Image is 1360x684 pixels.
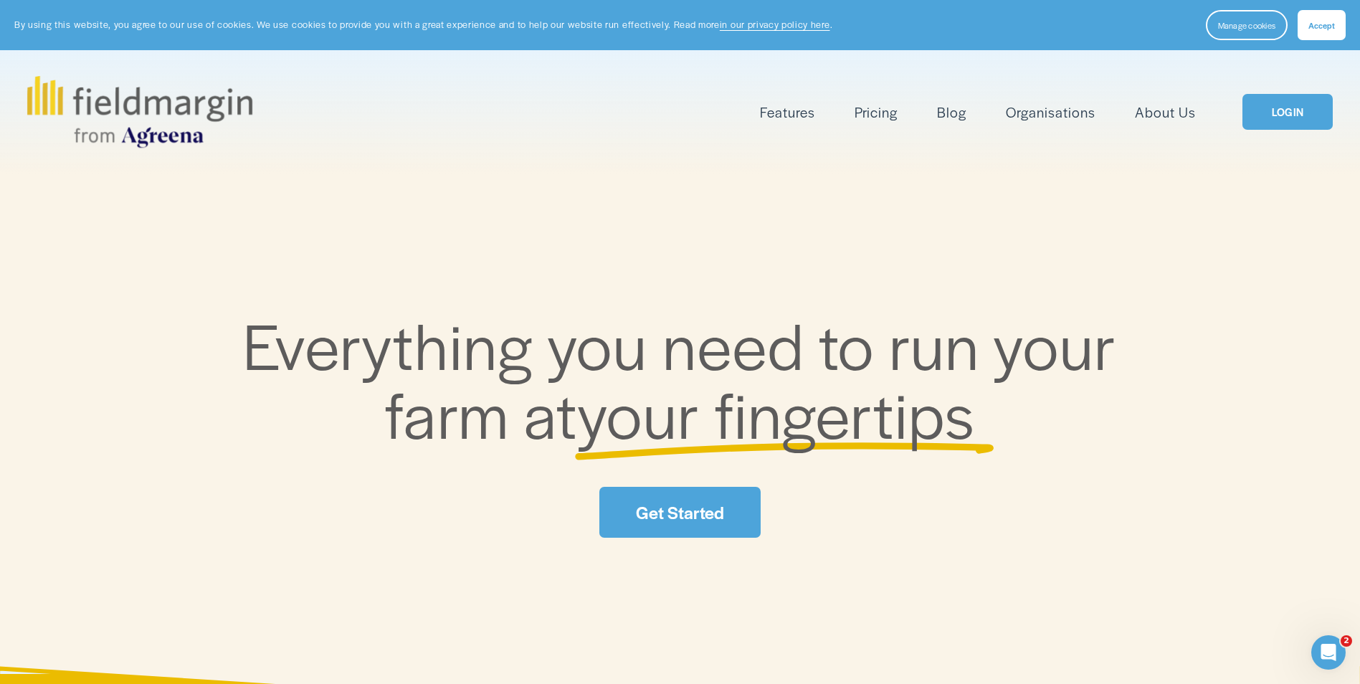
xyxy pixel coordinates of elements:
[1135,100,1196,124] a: About Us
[1218,19,1275,31] span: Manage cookies
[760,102,815,123] span: Features
[1311,635,1346,670] iframe: Intercom live chat
[1006,100,1095,124] a: Organisations
[855,100,898,124] a: Pricing
[937,100,966,124] a: Blog
[1206,10,1288,40] button: Manage cookies
[243,299,1131,457] span: Everything you need to run your farm at
[1298,10,1346,40] button: Accept
[14,18,832,32] p: By using this website, you agree to our use of cookies. We use cookies to provide you with a grea...
[1242,94,1333,130] a: LOGIN
[1341,635,1352,647] span: 2
[577,368,975,457] span: your fingertips
[1308,19,1335,31] span: Accept
[760,100,815,124] a: folder dropdown
[599,487,760,538] a: Get Started
[720,18,830,31] a: in our privacy policy here
[27,76,252,148] img: fieldmargin.com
